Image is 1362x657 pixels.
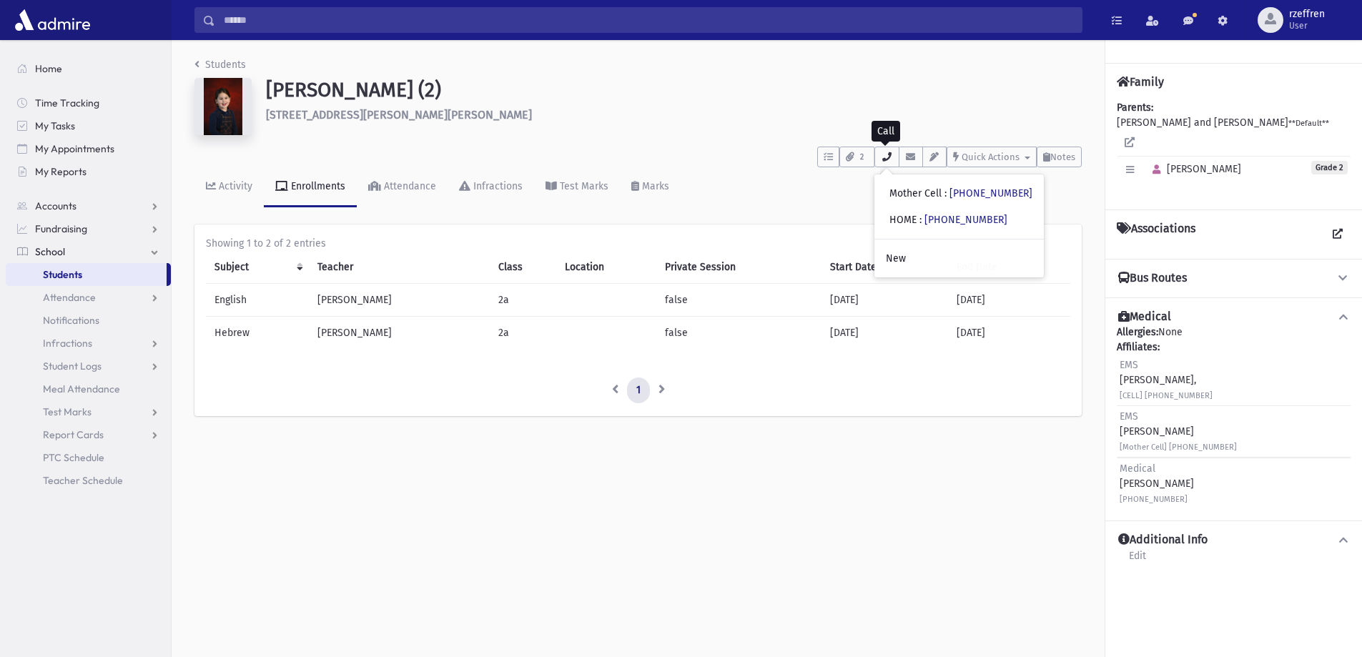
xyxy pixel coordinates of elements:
td: [PERSON_NAME] [309,284,490,317]
span: Time Tracking [35,97,99,109]
a: My Appointments [6,137,171,160]
a: Students [194,59,246,71]
span: Meal Attendance [43,382,120,395]
a: Edit [1128,548,1147,573]
a: [PHONE_NUMBER] [949,187,1032,199]
div: [PERSON_NAME] and [PERSON_NAME] [1117,100,1351,198]
a: Test Marks [6,400,171,423]
div: Infractions [470,180,523,192]
th: Class [490,251,556,284]
th: Subject [206,251,309,284]
td: [DATE] [821,284,949,317]
span: Home [35,62,62,75]
td: 2a [490,284,556,317]
a: 1 [627,377,650,403]
div: Activity [216,180,252,192]
span: Grade 2 [1311,161,1348,174]
span: Students [43,268,82,281]
h6: [STREET_ADDRESS][PERSON_NAME][PERSON_NAME] [266,108,1082,122]
a: Report Cards [6,423,171,446]
span: Fundraising [35,222,87,235]
td: Hebrew [206,317,309,350]
span: Attendance [43,291,96,304]
span: School [35,245,65,258]
span: Test Marks [43,405,92,418]
td: [PERSON_NAME] [309,317,490,350]
th: Start Date [821,251,949,284]
div: Test Marks [557,180,608,192]
h4: Associations [1117,222,1195,247]
a: Infractions [6,332,171,355]
b: Allergies: [1117,326,1158,338]
a: Marks [620,167,681,207]
a: My Tasks [6,114,171,137]
td: [DATE] [821,317,949,350]
td: false [656,317,821,350]
div: Enrollments [288,180,345,192]
div: Attendance [381,180,436,192]
button: 2 [839,147,874,167]
a: My Reports [6,160,171,183]
b: Affiliates: [1117,341,1160,353]
a: Accounts [6,194,171,217]
a: View all Associations [1325,222,1351,247]
span: PTC Schedule [43,451,104,464]
div: Showing 1 to 2 of 2 entries [206,236,1070,251]
div: Call [872,121,900,142]
span: : [944,187,947,199]
td: English [206,284,309,317]
h4: Bus Routes [1118,271,1187,286]
span: : [919,214,922,226]
nav: breadcrumb [194,57,246,78]
img: ZAAAAAAAAAAAAAAAAAAAAAAAAAAAAAAAAAAAAAAAAAAAAAAAAAAAAAAAAAAAAAAAAAAAAAAAAAAAAAAAAAAAAAAAAAAAAAAAA... [194,78,252,135]
span: Quick Actions [962,152,1020,162]
input: Search [215,7,1082,33]
div: [PERSON_NAME], [1120,357,1213,402]
a: PTC Schedule [6,446,171,469]
span: EMS [1120,410,1138,423]
b: Parents: [1117,102,1153,114]
span: My Appointments [35,142,114,155]
th: Teacher [309,251,490,284]
span: Report Cards [43,428,104,441]
button: Additional Info [1117,533,1351,548]
a: Notifications [6,309,171,332]
span: Medical [1120,463,1155,475]
div: None [1117,325,1351,509]
img: AdmirePro [11,6,94,34]
div: Mother Cell [889,186,1032,201]
th: Private Session [656,251,821,284]
button: Notes [1037,147,1082,167]
a: Infractions [448,167,534,207]
div: HOME [889,212,1007,227]
a: Fundraising [6,217,171,240]
small: [CELL] [PHONE_NUMBER] [1120,391,1213,400]
td: false [656,284,821,317]
h4: Additional Info [1118,533,1208,548]
a: School [6,240,171,263]
a: Attendance [6,286,171,309]
h4: Medical [1118,310,1171,325]
a: Teacher Schedule [6,469,171,492]
span: rzeffren [1289,9,1325,20]
small: [PHONE_NUMBER] [1120,495,1188,504]
a: Activity [194,167,264,207]
span: 2 [856,151,868,164]
button: Bus Routes [1117,271,1351,286]
a: Time Tracking [6,92,171,114]
a: Test Marks [534,167,620,207]
h4: Family [1117,75,1164,89]
td: [DATE] [948,284,1070,317]
span: My Tasks [35,119,75,132]
button: Medical [1117,310,1351,325]
h1: [PERSON_NAME] (2) [266,78,1082,102]
div: Marks [639,180,669,192]
a: New [874,245,1044,272]
a: [PHONE_NUMBER] [924,214,1007,226]
small: [Mother Cell] [PHONE_NUMBER] [1120,443,1237,452]
a: Enrollments [264,167,357,207]
span: User [1289,20,1325,31]
span: Infractions [43,337,92,350]
div: [PERSON_NAME] [1120,409,1237,454]
td: [DATE] [948,317,1070,350]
